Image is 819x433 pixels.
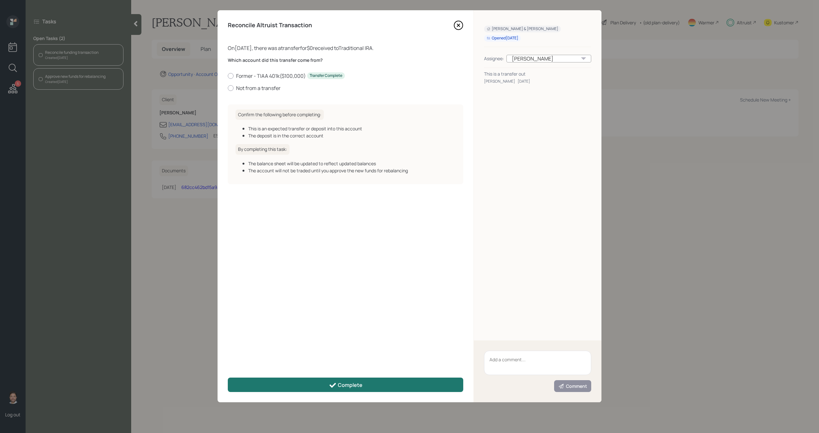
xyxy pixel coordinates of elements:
div: The account will not be traded until you approve the new funds for rebalancing [248,167,456,174]
div: The deposit is in the correct account [248,132,456,139]
div: [DATE] [518,78,530,84]
h6: By completing this task: [235,144,290,155]
label: Former - TIAA 401k ( $100,000 ) [228,72,463,79]
button: Comment [554,380,591,392]
h4: Reconcile Altruist Transaction [228,22,312,29]
div: [PERSON_NAME] & [PERSON_NAME] [487,26,558,32]
div: [PERSON_NAME] [506,55,591,62]
div: This is a transfer out [484,70,591,77]
div: Comment [558,383,587,389]
div: Assignee: [484,55,504,62]
h6: Confirm the following before completing: [235,110,324,120]
label: Which account did this transfer come from? [228,57,463,63]
div: On [DATE] , there was a transfer for $0 received to Traditional IRA . [228,44,463,52]
button: Complete [228,378,463,392]
div: Complete [329,381,362,389]
div: Opened [DATE] [487,36,518,41]
label: Not from a transfer [228,85,463,92]
div: This is an expected transfer or deposit into this account [248,125,456,132]
div: The balance sheet will be updated to reflect updated balances [248,160,456,167]
div: [PERSON_NAME] [484,78,515,84]
div: Transfer Complete [310,73,342,78]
